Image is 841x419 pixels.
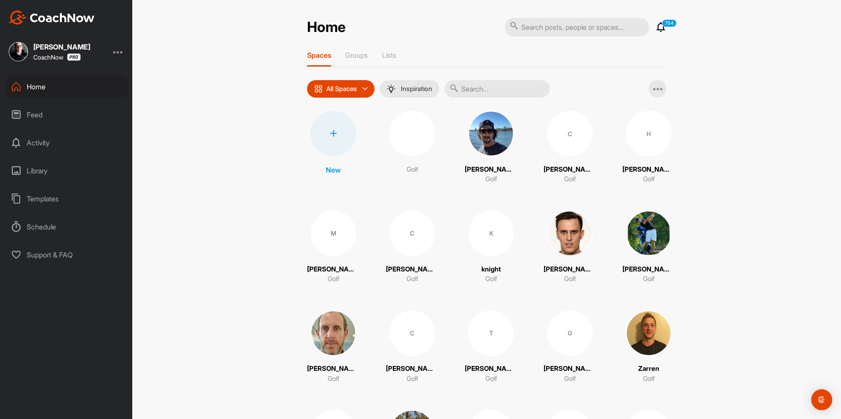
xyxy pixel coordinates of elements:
p: Golf [328,374,339,384]
div: Support & FAQ [5,244,128,266]
p: All Spaces [326,85,357,92]
a: C[PERSON_NAME]Golf [544,111,596,184]
p: [PERSON_NAME] [544,165,596,175]
p: Golf [564,274,576,284]
a: H[PERSON_NAME]Golf [622,111,675,184]
div: CoachNow [33,53,81,61]
div: M [311,211,356,256]
div: Templates [5,188,128,210]
p: 754 [662,19,677,27]
p: Golf [564,174,576,184]
p: [PERSON_NAME] [386,264,438,275]
div: Activity [5,132,128,154]
div: Library [5,160,128,182]
div: C [547,111,593,156]
p: Golf [406,274,418,284]
p: Golf [485,174,497,184]
p: [PERSON_NAME] [622,264,675,275]
div: K [468,211,514,256]
div: G [547,310,593,356]
div: Home [5,76,128,98]
p: Golf [643,274,655,284]
img: square_d7b6dd5b2d8b6df5777e39d7bdd614c0.jpg [9,42,28,61]
div: C [389,310,435,356]
a: [PERSON_NAME]Golf [622,211,675,284]
a: ZarrenGolf [622,310,675,384]
p: Golf [406,165,418,175]
a: C[PERSON_NAME]Golf [386,310,438,384]
div: Schedule [5,216,128,238]
a: C[PERSON_NAME]Golf [386,211,438,284]
p: [PERSON_NAME] [386,364,438,374]
img: CoachNow [9,11,95,25]
a: [PERSON_NAME]Golf [465,111,517,184]
p: [PERSON_NAME] [465,165,517,175]
div: Open Intercom Messenger [811,389,832,410]
a: [PERSON_NAME]Golf [307,310,360,384]
div: H [626,111,671,156]
p: Inspiration [401,85,432,92]
h2: Home [307,19,346,36]
a: M[PERSON_NAME]Golf [307,211,360,284]
img: icon [314,85,323,93]
div: [PERSON_NAME] [33,43,90,50]
p: [PERSON_NAME] [307,364,360,374]
p: New [326,165,341,175]
a: [PERSON_NAME]Golf [544,211,596,284]
img: square_e5a1c8b45c7a489716c79f886f6a0dca.jpg [311,310,356,356]
div: T [468,310,514,356]
img: square_c52517cafae7cc9ad69740a6896fcb52.jpg [626,211,671,256]
p: [PERSON_NAME] [544,264,596,275]
p: knight [481,264,501,275]
p: Golf [564,374,576,384]
p: Golf [406,374,418,384]
input: Search posts, people or spaces... [505,18,649,36]
p: Golf [485,374,497,384]
img: square_04ca77c7c53cd3339529e915fae3917d.jpg [547,211,593,256]
p: Spaces [307,51,331,60]
p: Golf [643,374,655,384]
a: G[PERSON_NAME]Golf [544,310,596,384]
img: menuIcon [387,85,396,93]
p: [PERSON_NAME] [544,364,596,374]
p: Golf [643,174,655,184]
a: T[PERSON_NAME]Golf [465,310,517,384]
p: Groups [345,51,368,60]
p: Zarren [638,364,659,374]
p: [PERSON_NAME] [307,264,360,275]
p: Golf [328,274,339,284]
div: C [389,211,435,256]
img: square_3693790e66a3519a47180c501abf0a57.jpg [626,310,671,356]
a: Golf [386,111,438,184]
a: KknightGolf [465,211,517,284]
input: Search... [445,80,550,98]
img: CoachNow Pro [67,53,81,61]
img: square_c74c483136c5a322e8c3ab00325b5695.jpg [468,111,514,156]
p: Golf [485,274,497,284]
div: Feed [5,104,128,126]
p: Lists [382,51,396,60]
p: [PERSON_NAME] [622,165,675,175]
p: [PERSON_NAME] [465,364,517,374]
